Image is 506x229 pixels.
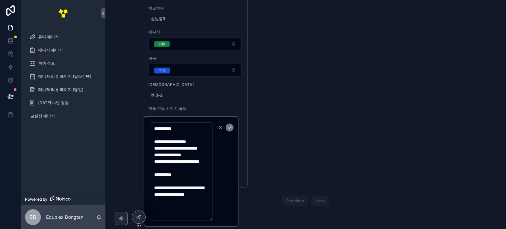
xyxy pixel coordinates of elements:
span: 매니저 [148,29,242,35]
span: 솔빛중3 [151,16,240,21]
span: Powered by [25,197,47,202]
button: Select Button [149,38,242,50]
span: 튜터 페이지 [38,34,59,40]
span: ED [29,213,37,221]
span: [DEMOGRAPHIC_DATA] [148,82,242,87]
span: 학교학년 [148,6,242,11]
img: App logo [58,8,69,18]
button: Select Button [149,64,242,76]
a: 매니저 리뷰 페이지 (당일) [25,84,101,96]
div: 연M [158,41,166,47]
span: 교실장 페이지 [30,113,55,119]
span: 매니저 리뷰 페이지 (당일) [38,87,83,92]
span: [DATE] 수업 점검 [38,100,69,105]
span: 쎈 3-2 [151,93,240,98]
div: 수학 [158,68,166,73]
span: 과목 [148,56,242,61]
a: 튜터 페이지 [25,31,101,43]
span: 학습 전달 사항 디폴트 [148,106,242,111]
a: 교실장 페이지 [25,110,101,122]
a: 매니저 리뷰 페이지 (날짜선택) [25,71,101,82]
span: 매니저 리뷰 페이지 (날짜선택) [38,74,91,79]
span: 학생 정보 [38,61,55,66]
a: [DATE] 수업 점검 [25,97,101,109]
a: 매니저 페이지 [25,44,101,56]
p: Eduplex Dongtan [46,214,83,220]
span: 매니저 페이지 [38,47,63,53]
div: scrollable content [21,26,105,130]
a: 학생 정보 [25,57,101,69]
a: Powered by [21,193,105,205]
